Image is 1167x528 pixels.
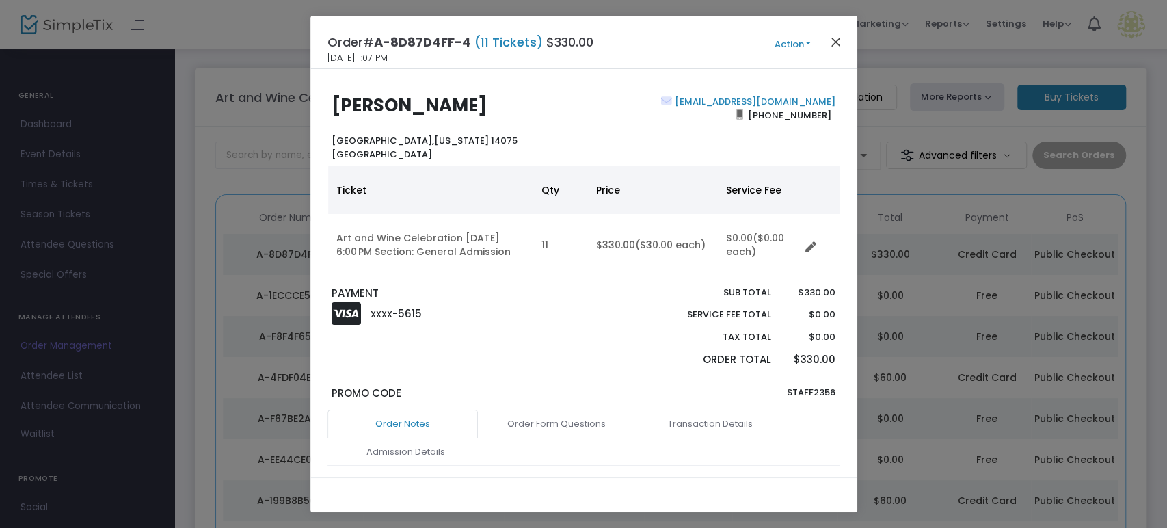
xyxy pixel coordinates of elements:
b: [PERSON_NAME] [332,93,487,118]
p: Promo Code [332,386,577,401]
p: $330.00 [784,286,835,300]
span: [PHONE_NUMBER] [743,104,835,126]
b: [US_STATE] 14075 [GEOGRAPHIC_DATA] [332,134,518,161]
button: Close [827,33,844,51]
span: [DATE] 1:07 PM [327,51,388,65]
p: $0.00 [784,308,835,321]
p: Service Fee Total [655,308,771,321]
button: Action [751,37,833,52]
div: STAFF2356 [584,386,842,410]
td: Art and Wine Celebration [DATE] 6:00 PM Section: General Admission [328,214,533,276]
span: ($0.00 each) [726,231,784,259]
th: Ticket [328,166,533,214]
h4: Order# $330.00 [327,33,593,51]
th: Service Fee [718,166,800,214]
a: Order Form Questions [481,410,632,438]
th: Qty [533,166,588,214]
th: Price [588,166,718,214]
span: ($30.00 each) [635,238,706,252]
td: $330.00 [588,214,718,276]
td: $0.00 [718,214,800,276]
p: Sub total [655,286,771,300]
span: [GEOGRAPHIC_DATA], [332,134,434,147]
a: Order Notes [327,410,478,438]
a: Transaction Details [635,410,786,438]
span: XXXX [371,308,392,320]
p: Tax Total [655,330,771,344]
p: $0.00 [784,330,835,344]
p: PAYMENT [332,286,577,302]
td: 11 [533,214,588,276]
a: Admission Details [331,438,481,466]
span: A-8D87D4FF-4 [374,34,471,51]
span: (11 Tickets) [471,34,546,51]
p: Order Total [655,352,771,368]
div: Data table [328,166,840,276]
span: -5615 [392,306,422,321]
p: $330.00 [784,352,835,368]
a: [EMAIL_ADDRESS][DOMAIN_NAME] [672,95,835,108]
